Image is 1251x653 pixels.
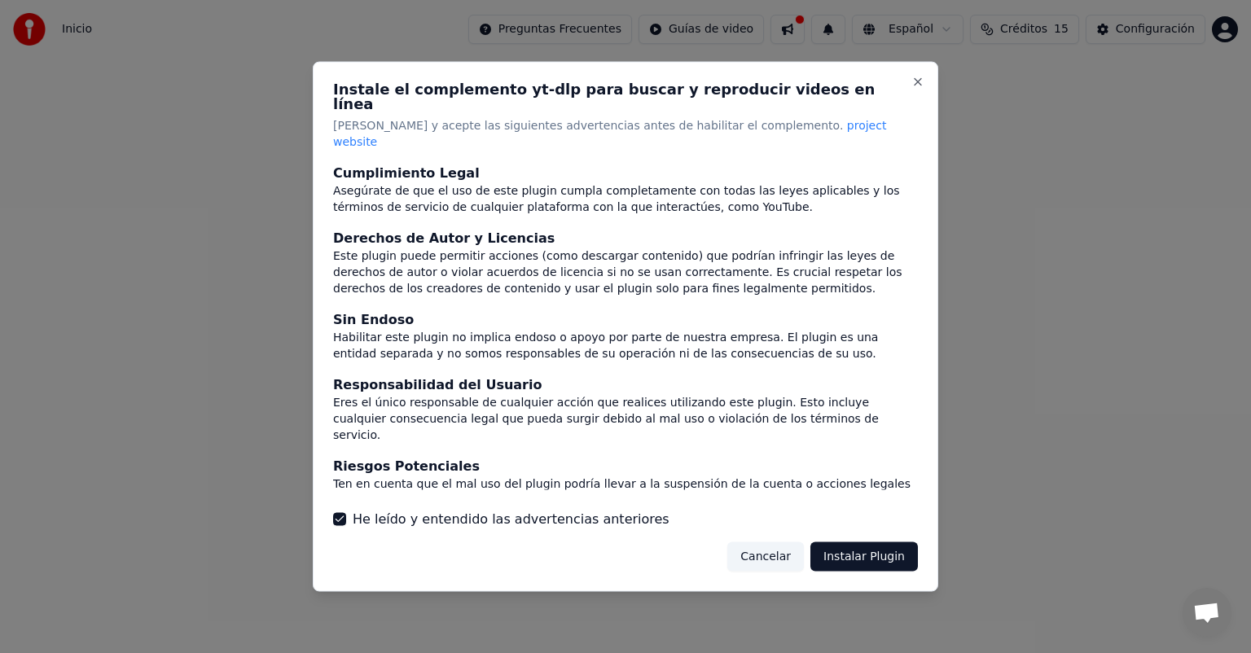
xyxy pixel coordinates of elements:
div: Derechos de Autor y Licencias [333,228,918,248]
div: Este plugin puede permitir acciones (como descargar contenido) que podrían infringir las leyes de... [333,248,918,296]
label: He leído y entendido las advertencias anteriores [353,509,669,528]
button: Instalar Plugin [810,541,918,571]
div: Responsabilidad del Usuario [333,375,918,394]
h2: Instale el complemento yt-dlp para buscar y reproducir videos en línea [333,82,918,112]
div: Sin Endoso [333,309,918,329]
div: Cumplimiento Legal [333,163,918,182]
div: Habilitar este plugin no implica endoso o apoyo por parte de nuestra empresa. El plugin es una en... [333,329,918,362]
button: Cancelar [727,541,804,571]
div: Eres el único responsable de cualquier acción que realices utilizando este plugin. Esto incluye c... [333,394,918,443]
p: [PERSON_NAME] y acepte las siguientes advertencias antes de habilitar el complemento. [333,118,918,151]
div: Riesgos Potenciales [333,456,918,476]
span: project website [333,119,886,148]
div: Ten en cuenta que el mal uso del plugin podría llevar a la suspensión de la cuenta o acciones leg... [333,476,918,508]
div: Asegúrate de que el uso de este plugin cumpla completamente con todas las leyes aplicables y los ... [333,182,918,215]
